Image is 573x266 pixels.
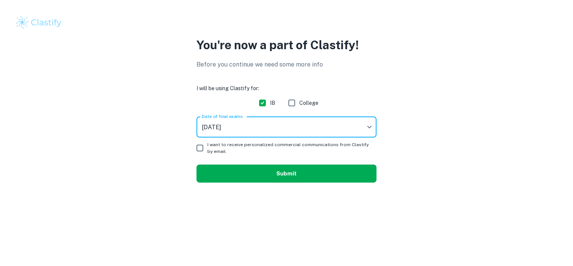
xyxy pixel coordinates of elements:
[196,84,376,92] h6: I will be using Clastify for:
[15,15,558,30] a: Clastify logo
[270,99,275,107] span: IB
[202,113,243,119] label: Date of final exams
[196,36,376,54] p: You're now a part of Clastify!
[299,99,318,107] span: College
[196,60,376,69] p: Before you continue we need some more info
[207,141,370,155] span: I want to receive personalized commercial communications from Clastify by email.
[15,15,63,30] img: Clastify logo
[196,116,376,138] div: [DATE]
[196,165,376,183] button: Submit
